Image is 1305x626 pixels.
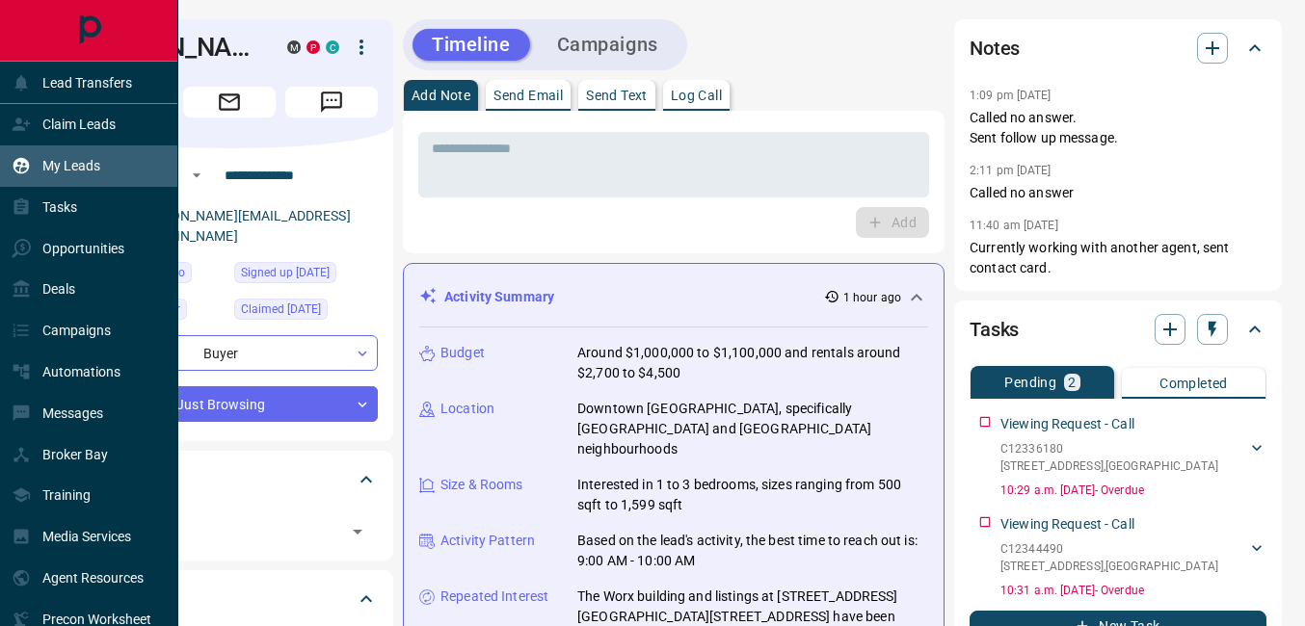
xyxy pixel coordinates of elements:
[1000,414,1134,434] p: Viewing Request - Call
[671,89,722,102] p: Log Call
[419,279,928,315] div: Activity Summary1 hour ago
[133,208,351,244] a: [PERSON_NAME][EMAIL_ADDRESS][DOMAIN_NAME]
[1000,536,1266,579] div: C12344490[STREET_ADDRESS],[GEOGRAPHIC_DATA]
[1159,377,1228,390] p: Completed
[306,40,320,54] div: property.ca
[183,87,276,117] span: Email
[412,89,470,102] p: Add Note
[234,262,378,289] div: Sun Oct 29 2023
[440,475,523,495] p: Size & Rooms
[970,33,1020,64] h2: Notes
[1000,482,1266,499] p: 10:29 a.m. [DATE] - Overdue
[440,399,494,419] p: Location
[444,287,554,307] p: Activity Summary
[970,314,1019,345] h2: Tasks
[440,531,535,551] p: Activity Pattern
[577,343,928,383] p: Around $1,000,000 to $1,100,000 and rentals around $2,700 to $4,500
[1000,558,1218,575] p: [STREET_ADDRESS] , [GEOGRAPHIC_DATA]
[344,518,371,545] button: Open
[241,263,330,282] span: Signed up [DATE]
[1000,582,1266,599] p: 10:31 a.m. [DATE] - Overdue
[970,164,1052,177] p: 2:11 pm [DATE]
[241,300,321,319] span: Claimed [DATE]
[970,89,1052,102] p: 1:09 pm [DATE]
[970,25,1266,71] div: Notes
[81,386,378,422] div: Just Browsing
[1000,436,1266,479] div: C12336180[STREET_ADDRESS],[GEOGRAPHIC_DATA]
[1000,514,1134,535] p: Viewing Request - Call
[185,164,208,187] button: Open
[440,587,548,607] p: Repeated Interest
[1068,376,1076,389] p: 2
[586,89,648,102] p: Send Text
[538,29,678,61] button: Campaigns
[81,335,378,371] div: Buyer
[234,299,378,326] div: Sun Oct 29 2023
[81,456,378,503] div: Tags
[287,40,301,54] div: mrloft.ca
[326,40,339,54] div: condos.ca
[577,531,928,571] p: Based on the lead's activity, the best time to reach out is: 9:00 AM - 10:00 AM
[1004,376,1056,389] p: Pending
[843,289,901,306] p: 1 hour ago
[970,108,1266,148] p: Called no answer. Sent follow up message.
[1000,540,1218,558] p: C12344490
[577,399,928,459] p: Downtown [GEOGRAPHIC_DATA], specifically [GEOGRAPHIC_DATA] and [GEOGRAPHIC_DATA] neighbourhoods
[970,183,1266,203] p: Called no answer
[970,306,1266,352] div: Tasks
[1000,457,1218,475] p: [STREET_ADDRESS] , [GEOGRAPHIC_DATA]
[493,89,563,102] p: Send Email
[440,343,485,363] p: Budget
[970,219,1058,232] p: 11:40 am [DATE]
[81,576,378,622] div: Criteria
[1000,440,1218,457] p: C12336180
[970,238,1266,278] p: Currently working with another agent, sent contact card.
[577,475,928,515] p: Interested in 1 to 3 bedrooms, sizes ranging from 500 sqft to 1,599 sqft
[413,29,530,61] button: Timeline
[285,87,378,117] span: Message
